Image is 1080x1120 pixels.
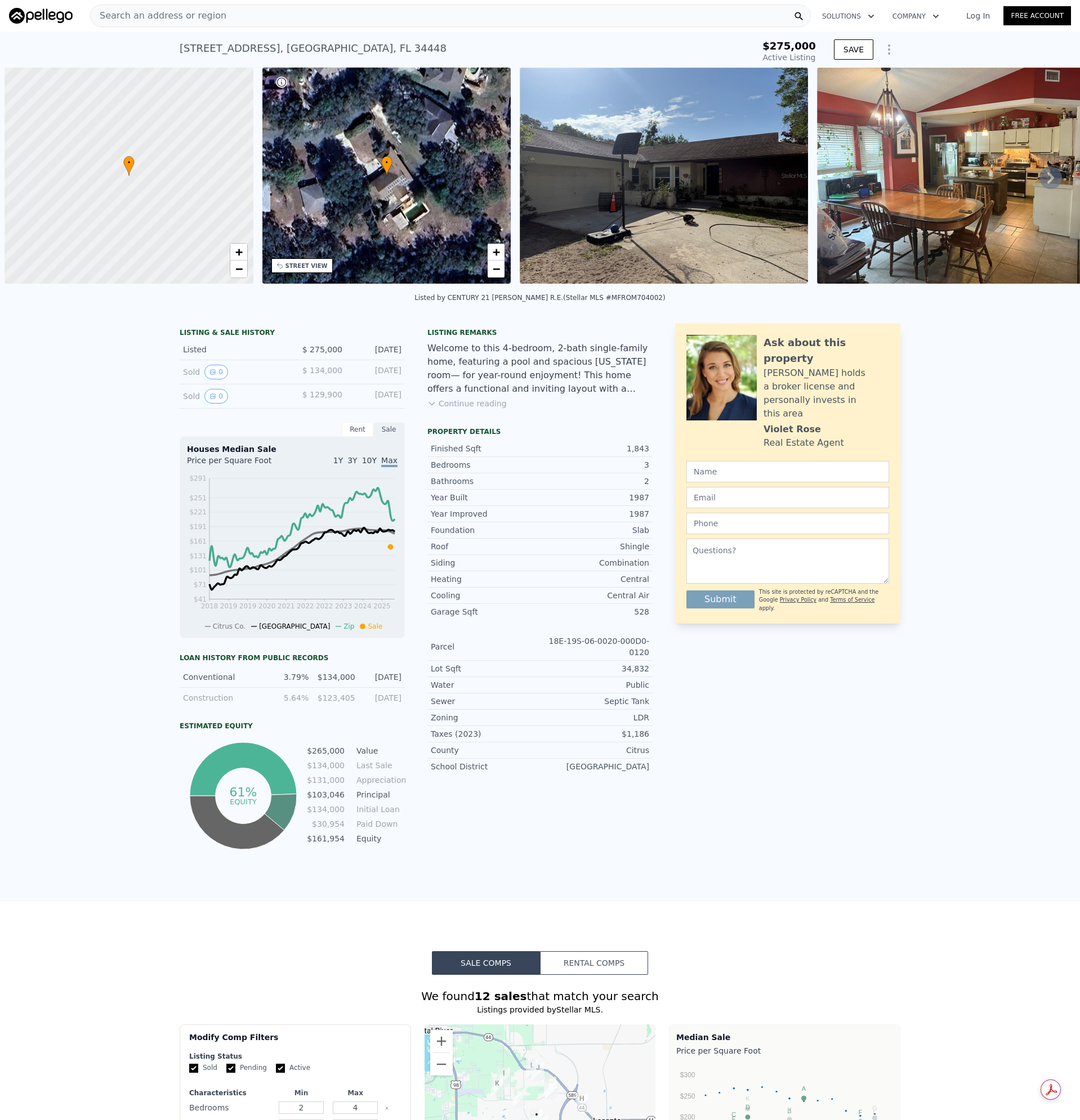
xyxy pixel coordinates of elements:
div: [DATE] [362,692,401,704]
div: Listings provided by Stellar MLS . [180,1004,900,1015]
div: Bedrooms [431,459,540,471]
a: Log In [953,10,1003,21]
div: Estimated Equity [180,722,405,731]
span: $275,000 [762,40,816,52]
div: Siding [431,557,540,568]
text: C [731,1111,736,1118]
div: Lot Sqft [431,663,540,674]
a: Free Account [1003,6,1071,25]
span: • [123,158,135,168]
tspan: $291 [189,474,207,482]
a: Zoom out [488,261,505,277]
div: $1,186 [540,728,649,740]
button: View historical data [204,389,228,404]
div: Listing Status [189,1052,401,1061]
div: Real Estate Agent [764,436,844,450]
div: 45 N Crystal Meadow Path [545,1081,557,1100]
tspan: $251 [189,494,207,502]
span: − [493,262,500,276]
div: Listed [183,344,283,355]
a: Zoom in [488,244,505,261]
div: Central [540,574,649,585]
div: Finished Sqft [431,443,540,454]
input: Sold [189,1064,198,1073]
button: Sale Comps [432,951,540,975]
button: Rental Comps [540,951,648,975]
tspan: 2021 [278,602,295,610]
div: Conventional [183,671,262,683]
img: Sale: 147710171 Parcel: 24686200 [520,68,808,284]
tspan: $191 [189,523,207,531]
button: SAVE [834,39,873,60]
div: 1987 [540,492,649,503]
div: Parcel [431,641,540,652]
td: Last Sale [354,759,405,772]
td: Initial Loan [354,803,405,816]
div: Houses Median Sale [187,443,398,455]
span: − [235,262,242,276]
span: $ 129,900 [302,390,342,399]
div: Ask about this property [764,335,889,366]
tspan: $41 [194,595,207,603]
div: 34,832 [540,663,649,674]
tspan: 2020 [258,602,276,610]
button: Continue reading [427,398,507,409]
td: Value [354,745,405,757]
td: $161,954 [306,832,345,845]
div: Median Sale [676,1032,893,1043]
div: 535 N Dunkenfield Ave [498,1068,510,1087]
div: [PERSON_NAME] holds a broker license and personally invests in this area [764,366,889,420]
a: Privacy Policy [780,597,816,603]
div: Shingle [540,541,649,552]
div: 5921 W MEADOWPARK LANE [526,1060,538,1079]
div: Public [540,679,649,691]
td: Principal [354,789,405,801]
button: Clear [385,1106,389,1110]
div: 18E-19S-06-0020-000D0-0120 [540,635,649,658]
div: • [381,156,392,176]
div: Sold [183,389,283,404]
span: Zip [343,622,354,630]
tspan: 2025 [373,602,391,610]
button: Submit [686,590,755,608]
span: $ 134,000 [302,366,342,375]
div: Rent [342,422,373,437]
span: 10Y [362,456,377,465]
tspan: $221 [189,508,207,516]
div: County [431,745,540,756]
div: Water [431,679,540,691]
div: Price per Square Foot [676,1043,893,1059]
div: 1987 [540,508,649,519]
tspan: $71 [194,581,207,589]
text: G [872,1105,877,1112]
div: 528 [540,606,649,617]
button: Show Options [878,38,900,61]
div: [DATE] [362,671,401,683]
label: Active [276,1063,310,1073]
div: Modify Comp Filters [189,1032,401,1052]
div: 5711 W Pine Cir [532,1062,544,1081]
div: [DATE] [351,365,401,379]
span: Active Listing [763,53,816,62]
div: 199 N Crystal Meadow Path [544,1077,556,1096]
div: Sewer [431,696,540,707]
tspan: 2022 [297,602,314,610]
div: Sold [183,365,283,379]
text: A [802,1085,806,1092]
tspan: 2019 [220,602,238,610]
td: $131,000 [306,774,345,786]
div: $134,000 [315,671,355,683]
div: Taxes (2023) [431,728,540,740]
div: STREET VIEW [285,262,328,270]
input: Email [686,487,889,508]
span: + [493,245,500,259]
div: Septic Tank [540,696,649,707]
text: F [859,1109,863,1115]
span: Max [381,456,398,467]
div: [DATE] [351,389,401,404]
text: $300 [680,1071,695,1079]
text: B [787,1108,791,1114]
span: Sale [368,622,382,630]
div: Zoning [431,712,540,723]
td: $134,000 [306,759,345,772]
